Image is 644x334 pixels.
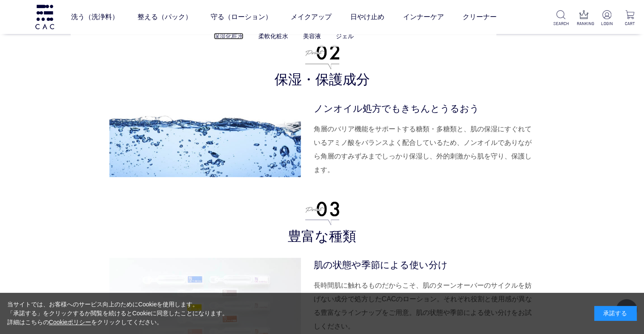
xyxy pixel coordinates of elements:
a: RANKING [576,10,591,27]
a: 美容液 [303,33,321,40]
dd: 長時間肌に触れるものだからこそ、肌のターンオーバーのサイクルを妨げない成分で処方したCACのローション。それぞれ役割と使用感が異なる豊富なラインナップをご用意。肌の状態や季節による使い分けをお試... [314,279,535,333]
a: クリーナー [462,5,496,29]
a: 日やけ止め [350,5,384,29]
img: logo [34,5,55,29]
p: SEARCH [553,20,568,27]
a: インナーケア [403,5,444,29]
p: CART [622,20,637,27]
a: ジェル [336,33,354,40]
p: RANKING [576,20,591,27]
a: LOGIN [599,10,614,27]
a: 洗う（洗浄料） [71,5,118,29]
a: 整える（パック） [137,5,192,29]
a: SEARCH [553,10,568,27]
a: Cookieポリシー [49,319,92,326]
a: CART [622,10,637,27]
a: メイクアップ [290,5,331,29]
dd: 角層のバリア機能をサポートする糖類・多糖類と、肌の保湿にすぐれているアミノ酸をバランスよく配合しているため、ノンオイルでありながら角層のすみずみまでしっかり保湿し、外的刺激から肌を守り、保護します。 [314,122,535,177]
a: 柔軟化粧水 [258,33,288,40]
img: 保湿・保護成分イメージ [109,102,301,177]
h3: 豊富な種類 [109,202,535,246]
a: 守る（ローション） [210,5,272,29]
dt: ノンオイル処方でもきちんとうるおう [314,102,535,116]
dt: 肌の状態や季節による使い分け [314,258,535,272]
p: LOGIN [599,20,614,27]
h3: 保湿・保護成分 [109,45,535,89]
div: 当サイトでは、お客様へのサービス向上のためにCookieを使用します。 「承諾する」をクリックするか閲覧を続けるとCookieに同意したことになります。 詳細はこちらの をクリックしてください。 [7,300,229,327]
a: 保湿化粧水 [214,33,243,40]
div: 承諾する [594,306,637,321]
